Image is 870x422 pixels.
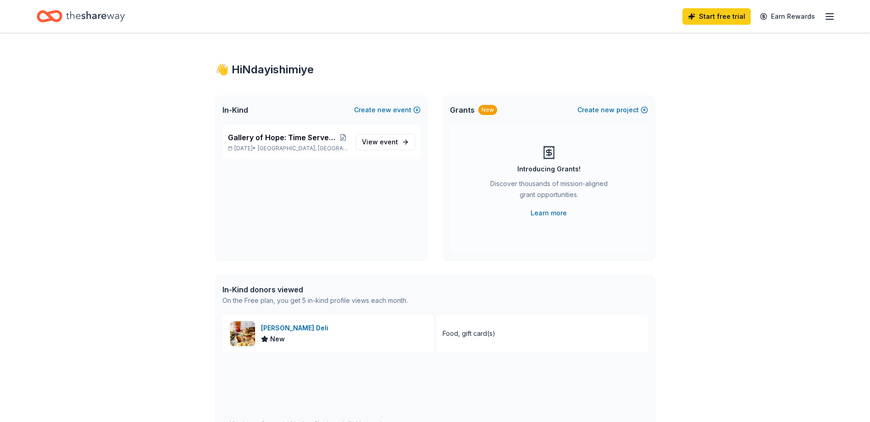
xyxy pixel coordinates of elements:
[261,323,332,334] div: [PERSON_NAME] Deli
[577,104,648,115] button: Createnewproject
[380,138,398,146] span: event
[354,104,421,115] button: Createnewevent
[222,284,408,295] div: In-Kind donors viewed
[487,178,611,204] div: Discover thousands of mission-aligned grant opportunities.
[228,145,349,152] p: [DATE] •
[682,8,751,25] a: Start free trial
[228,132,338,143] span: Gallery of Hope: Time Served X [PERSON_NAME] Studio
[356,134,415,150] a: View event
[450,104,475,115] span: Grants
[270,334,285,345] span: New
[601,104,615,115] span: new
[258,145,348,152] span: [GEOGRAPHIC_DATA], [GEOGRAPHIC_DATA]
[531,208,567,219] a: Learn more
[362,137,398,148] span: View
[377,104,391,115] span: new
[517,164,581,175] div: Introducing Grants!
[222,295,408,306] div: On the Free plan, you get 5 in-kind profile views each month.
[478,105,497,115] div: New
[754,8,820,25] a: Earn Rewards
[230,321,255,346] img: Image for McAlister's Deli
[443,328,495,339] div: Food, gift card(s)
[222,104,248,115] span: In-Kind
[215,62,655,77] div: 👋 Hi Ndayishimiye
[37,5,125,27] a: Home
